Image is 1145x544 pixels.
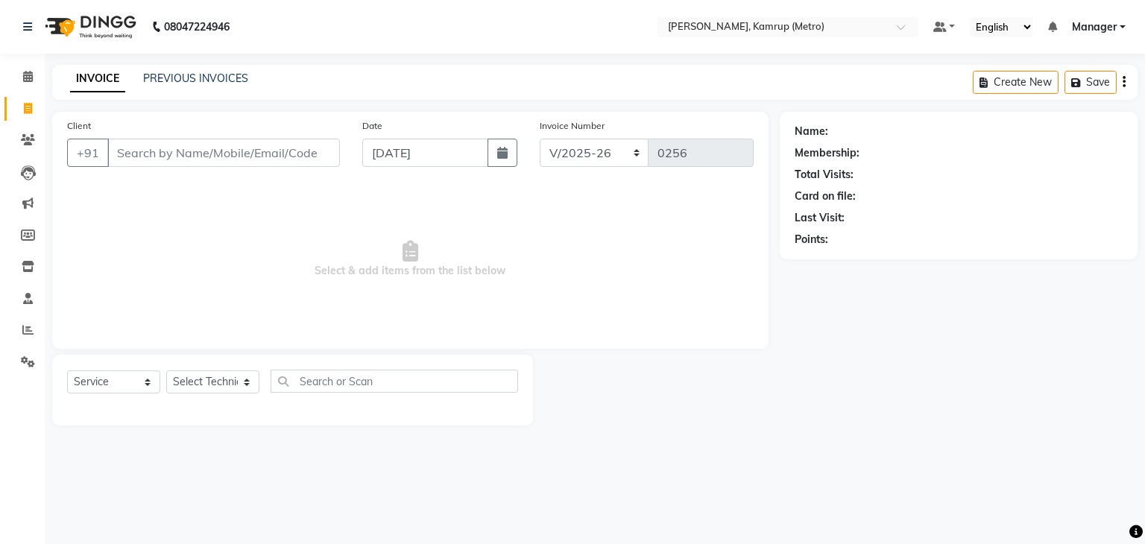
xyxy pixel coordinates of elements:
[143,72,248,85] a: PREVIOUS INVOICES
[164,6,230,48] b: 08047224946
[67,139,109,167] button: +91
[795,210,845,226] div: Last Visit:
[795,124,828,139] div: Name:
[540,119,605,133] label: Invoice Number
[795,232,828,247] div: Points:
[67,119,91,133] label: Client
[973,71,1059,94] button: Create New
[271,370,518,393] input: Search or Scan
[362,119,382,133] label: Date
[795,145,859,161] div: Membership:
[795,189,856,204] div: Card on file:
[1064,71,1117,94] button: Save
[107,139,340,167] input: Search by Name/Mobile/Email/Code
[38,6,140,48] img: logo
[1072,19,1117,35] span: Manager
[795,167,854,183] div: Total Visits:
[70,66,125,92] a: INVOICE
[67,185,754,334] span: Select & add items from the list below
